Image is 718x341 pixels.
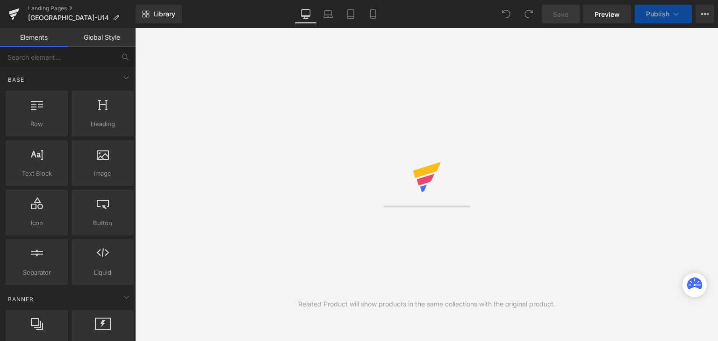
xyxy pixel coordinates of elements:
span: [GEOGRAPHIC_DATA]-U14 [28,14,109,21]
a: Tablet [339,5,362,23]
a: Mobile [362,5,384,23]
span: Icon [8,218,65,228]
span: Preview [595,9,620,19]
span: Button [74,218,131,228]
a: New Library [136,5,182,23]
a: Global Style [68,28,136,47]
a: Laptop [317,5,339,23]
span: Heading [74,119,131,129]
div: Related Product will show products in the same collections with the original product. [298,299,555,309]
button: Redo [519,5,538,23]
span: Liquid [74,268,131,277]
button: Undo [497,5,516,23]
a: Desktop [294,5,317,23]
span: Library [153,10,175,18]
span: Text Block [8,169,65,178]
span: Base [7,75,25,84]
span: Save [553,9,568,19]
a: Landing Pages [28,5,136,12]
span: Row [8,119,65,129]
span: Image [74,169,131,178]
span: Banner [7,295,35,304]
button: Publish [635,5,692,23]
button: More [696,5,714,23]
span: Publish [646,10,669,18]
a: Preview [583,5,631,23]
span: Separator [8,268,65,277]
